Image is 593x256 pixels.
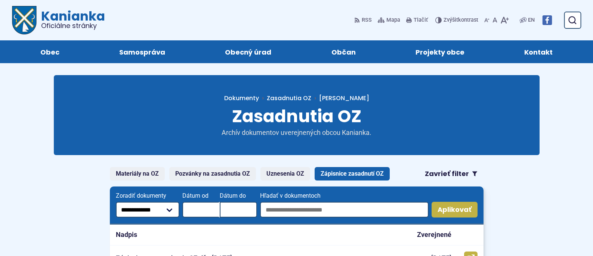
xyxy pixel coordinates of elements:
span: Kontakt [524,40,553,63]
span: Kanianka [37,10,105,29]
img: Prejsť na Facebook stránku [542,15,552,25]
p: Nadpis [116,231,137,239]
a: Zasadnutia OZ [267,94,311,102]
a: RSS [354,12,373,28]
a: Projekty obce [393,40,487,63]
span: Hľadať v dokumentoch [260,192,428,199]
button: Zmenšiť veľkosť písma [483,12,491,28]
a: Uznesenia OZ [260,167,310,181]
a: Zápisnice zasadnutí OZ [315,167,390,181]
span: Zvýšiť [444,17,458,23]
span: RSS [362,16,372,25]
select: Zoradiť dokumenty [116,202,180,218]
a: Logo Kanianka, prejsť na domovskú stránku. [12,6,105,34]
a: Mapa [376,12,402,28]
span: Zoradiť dokumenty [116,192,180,199]
button: Zväčšiť veľkosť písma [499,12,510,28]
img: Prejsť na domovskú stránku [12,6,37,34]
button: Zavrieť filter [419,167,484,181]
span: Občan [331,40,356,63]
a: Materiály na OZ [110,167,165,181]
a: Pozvánky na zasadnutia OZ [169,167,256,181]
a: [PERSON_NAME] [311,94,369,102]
span: Zavrieť filter [425,170,469,178]
a: Dokumenty [224,94,267,102]
a: Obecný úrad [203,40,294,63]
input: Dátum do [220,202,257,218]
a: Obec [18,40,82,63]
span: Projekty obce [416,40,464,63]
button: Aplikovať [432,202,478,218]
p: Archív dokumentov uverejnených obcou Kanianka. [207,129,386,137]
span: Obecný úrad [225,40,271,63]
span: kontrast [444,17,478,24]
a: Samospráva [97,40,188,63]
a: Kontakt [502,40,575,63]
span: Mapa [386,16,400,25]
button: Tlačiť [405,12,429,28]
a: EN [526,16,536,25]
span: Zasadnutia OZ [232,104,361,128]
span: Obec [40,40,59,63]
span: Oficiálne stránky [41,22,105,29]
span: Dokumenty [224,94,259,102]
span: Tlačiť [414,17,428,24]
button: Zvýšiťkontrast [435,12,480,28]
a: Občan [309,40,378,63]
span: Samospráva [119,40,165,63]
span: Dátum od [182,192,220,199]
p: Zverejnené [417,231,451,239]
span: [PERSON_NAME] [319,94,369,102]
input: Dátum od [182,202,220,218]
span: Dátum do [220,192,257,199]
input: Hľadať v dokumentoch [260,202,428,218]
span: EN [528,16,535,25]
button: Nastaviť pôvodnú veľkosť písma [491,12,499,28]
